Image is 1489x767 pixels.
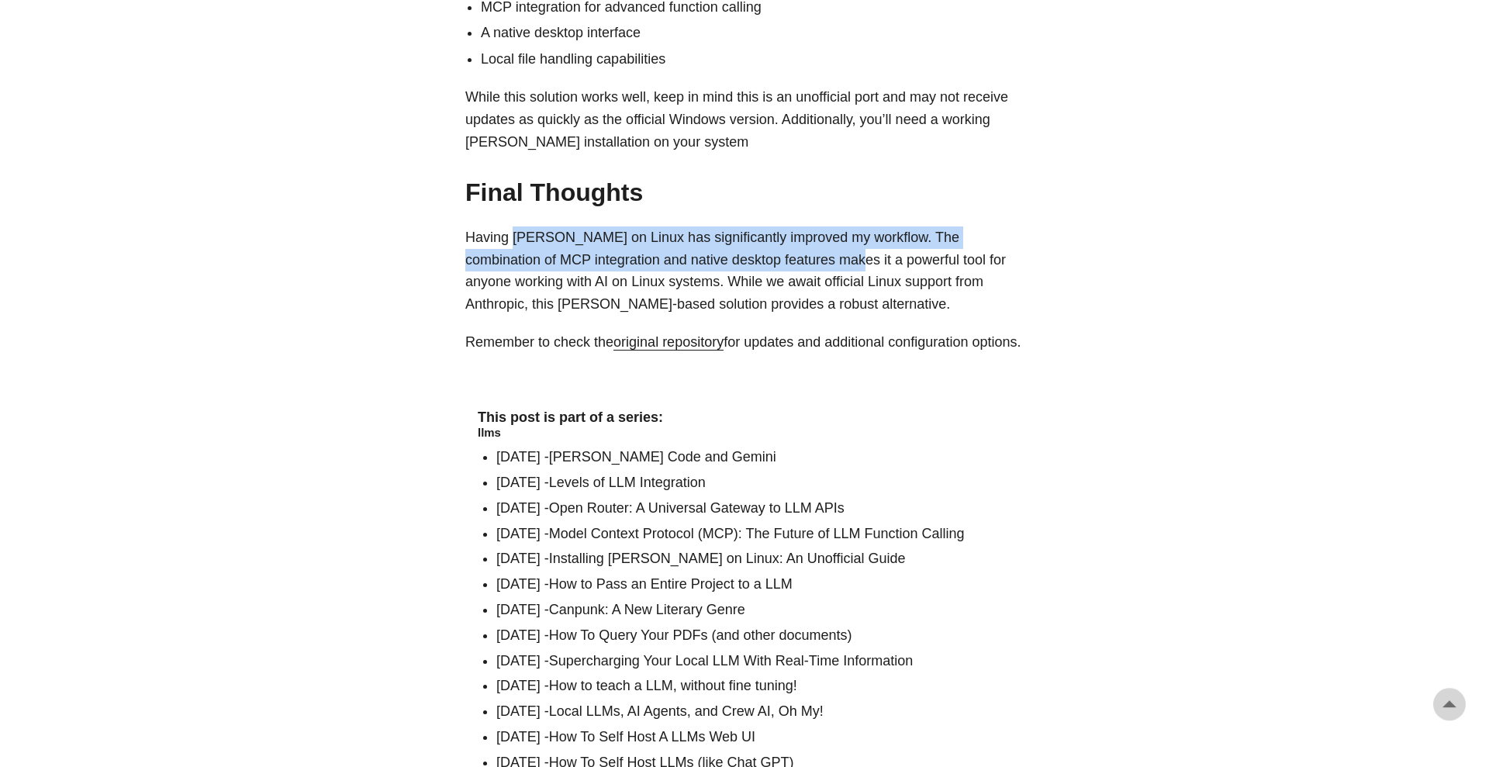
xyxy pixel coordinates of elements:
[465,226,1024,316] p: Having [PERSON_NAME] on Linux has significantly improved my workflow. The combination of MCP inte...
[549,449,776,465] a: [PERSON_NAME] Code and Gemini
[496,726,1011,748] li: [DATE] -
[496,523,1011,545] li: [DATE] -
[478,426,501,439] a: llms
[496,650,1011,672] li: [DATE] -
[549,729,755,745] a: How To Self Host A LLMs Web UI
[549,703,824,719] a: Local LLMs, AI Agents, and Crew AI, Oh My!
[496,700,1011,723] li: [DATE] -
[549,627,852,643] a: How To Query Your PDFs (and other documents)
[549,475,706,490] a: Levels of LLM Integration
[496,548,1011,570] li: [DATE] -
[549,653,914,669] a: Supercharging Your Local LLM With Real-Time Information
[496,497,1011,520] li: [DATE] -
[549,576,793,592] a: How to Pass an Entire Project to a LLM
[496,675,1011,697] li: [DATE] -
[549,602,745,617] a: Canpunk: A New Literary Genre
[496,624,1011,647] li: [DATE] -
[496,599,1011,621] li: [DATE] -
[549,526,965,541] a: Model Context Protocol (MCP): The Future of LLM Function Calling
[465,86,1024,153] p: While this solution works well, keep in mind this is an unofficial port and may not receive updat...
[496,573,1011,596] li: [DATE] -
[465,178,1024,207] h2: Final Thoughts
[465,331,1024,354] p: Remember to check the for updates and additional configuration options.
[613,334,724,350] a: original repository
[1433,688,1466,720] a: go to top
[496,472,1011,494] li: [DATE] -
[549,551,906,566] a: Installing [PERSON_NAME] on Linux: An Unofficial Guide
[481,48,1024,71] li: Local file handling capabilities
[549,678,797,693] a: How to teach a LLM, without fine tuning!
[496,446,1011,468] li: [DATE] -
[478,409,1011,427] h4: This post is part of a series:
[481,22,1024,44] li: A native desktop interface
[549,500,845,516] a: Open Router: A Universal Gateway to LLM APIs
